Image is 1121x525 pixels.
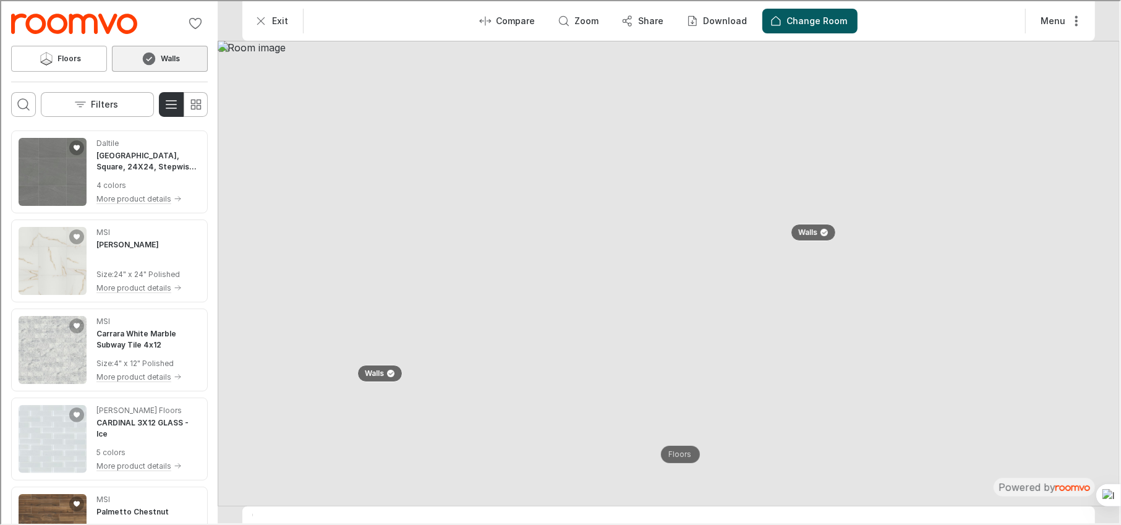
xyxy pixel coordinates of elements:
[997,479,1089,493] div: The visualizer is powered by Roomvo.
[798,226,817,237] p: Walls
[10,45,106,70] button: Floors
[10,218,207,301] div: See Aria Bianco in the room
[549,7,608,32] button: Zoom room image
[702,14,746,26] p: Download
[40,91,153,116] button: Open the filters menu
[182,10,207,35] button: No favorites
[246,7,297,32] button: Exit
[90,97,117,109] p: Filters
[95,416,199,438] h4: CARDINAL 3X12 GLASS - Ice
[997,479,1089,493] p: Powered by
[160,52,179,63] h6: Walls
[95,458,199,472] button: More product details
[95,369,199,383] button: More product details
[364,367,383,378] p: Walls
[668,448,691,459] p: Floors
[95,281,170,292] p: More product details
[95,446,199,457] p: 5 colors
[95,137,117,148] p: Daltile
[17,226,85,294] img: Aria Bianco. Link opens in a new window.
[95,179,199,190] p: 4 colors
[95,191,199,205] button: More product details
[68,139,83,154] button: Add Calgary Armor, Square, 24X24, Stepwise, Matte to favorites
[786,14,846,26] p: Change Room
[471,7,544,32] button: Enter compare mode
[10,129,207,212] div: See Calgary Armor, Square, 24X24, Stepwise, Matte in the room
[10,91,35,116] button: Open search box
[10,12,136,33] img: Logo representing Swati Enterprises pvt ltd.
[158,91,207,116] div: Product List Mode Selector
[1029,7,1089,32] button: More actions
[95,238,158,249] h4: Aria Bianco
[95,404,181,415] p: [PERSON_NAME] Floors
[111,45,207,70] button: Walls
[68,228,83,243] button: Add Aria Bianco to favorites
[761,7,856,32] button: Change Room
[95,315,109,326] p: MSI
[95,268,113,279] p: Size :
[216,40,1119,505] img: Room image
[182,91,207,116] button: Switch to simple view
[57,52,80,63] h6: Floors
[10,12,136,33] a: Go to Swati Enterprises pvt ltd's website.
[10,307,207,390] div: See Carrara White Marble Subway Tile 4x12 in the room
[574,14,598,26] p: Zoom
[613,7,673,32] button: Share
[356,364,401,381] button: Walls
[95,226,109,237] p: MSI
[660,445,699,462] button: Floors
[17,315,85,383] img: Carrara White Marble Subway Tile 4x12. Link opens in a new window.
[68,495,83,510] button: Add Palmetto Chestnut to favorites
[95,370,170,382] p: More product details
[10,396,207,479] div: See CARDINAL 3X12 GLASS in the room
[95,493,109,504] p: MSI
[95,192,170,203] p: More product details
[158,91,182,116] button: Switch to detail view
[95,505,168,516] h4: Palmetto Chestnut
[95,459,170,471] p: More product details
[17,137,85,205] img: Calgary Armor, Square, 24X24, Stepwise, Matte. Link opens in a new window.
[17,404,85,472] img: CARDINAL 3X12 GLASS. Link opens in a new window.
[495,14,534,26] p: Compare
[1054,484,1089,490] img: roomvo_wordmark.svg
[678,7,756,32] button: Download
[68,317,83,332] button: Add Carrara White Marble Subway Tile 4x12 to favorites
[95,327,199,349] h4: Carrara White Marble Subway Tile 4x12
[271,14,287,26] p: Exit
[68,406,83,421] button: Add CARDINAL 3X12 GLASS to favorites
[113,268,179,279] p: 24" x 24" Polished
[637,14,663,26] p: Share
[113,357,173,368] p: 4" x 12" Polished
[95,149,199,171] h4: Calgary Armor, Square, 24X24, Stepwise, Matte - Armor
[790,223,835,240] button: Walls
[95,280,181,294] button: More product details
[95,357,113,368] p: Size :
